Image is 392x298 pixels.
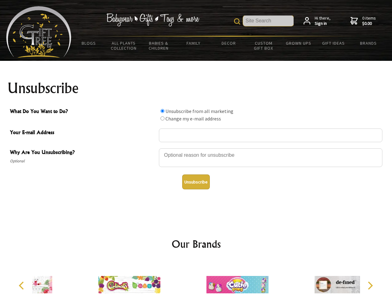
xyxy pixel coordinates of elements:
a: Custom Gift Box [246,37,281,55]
a: Family [176,37,211,50]
span: What Do You Want to Do? [10,107,156,116]
h1: Unsubscribe [7,81,385,96]
a: 0 items$0.00 [350,16,376,26]
a: Gift Ideas [316,37,351,50]
strong: $0.00 [362,21,376,26]
label: Unsubscribe from all marketing [165,108,233,114]
a: All Plants Collection [106,37,142,55]
input: What Do You Want to Do? [160,109,164,113]
strong: Sign in [315,21,331,26]
input: Your E-mail Address [159,129,382,142]
a: Brands [351,37,386,50]
input: What Do You Want to Do? [160,116,164,120]
img: Babyware - Gifts - Toys and more... [6,6,71,58]
button: Unsubscribe [182,174,210,189]
label: Change my e-mail address [165,115,221,122]
a: Decor [211,37,246,50]
a: BLOGS [71,37,106,50]
img: Babywear - Gifts - Toys & more [106,13,199,26]
button: Previous [16,279,29,292]
span: Optional [10,157,156,165]
span: Your E-mail Address [10,129,156,138]
span: Hi there, [315,16,331,26]
a: Grown Ups [281,37,316,50]
span: 0 items [362,15,376,26]
button: Next [363,279,377,292]
span: Why Are You Unsubscribing? [10,148,156,157]
img: product search [234,18,240,25]
a: Hi there,Sign in [304,16,331,26]
h2: Our Brands [12,237,380,251]
input: Site Search [243,16,294,26]
a: Babies & Children [141,37,176,55]
textarea: Why Are You Unsubscribing? [159,148,382,167]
